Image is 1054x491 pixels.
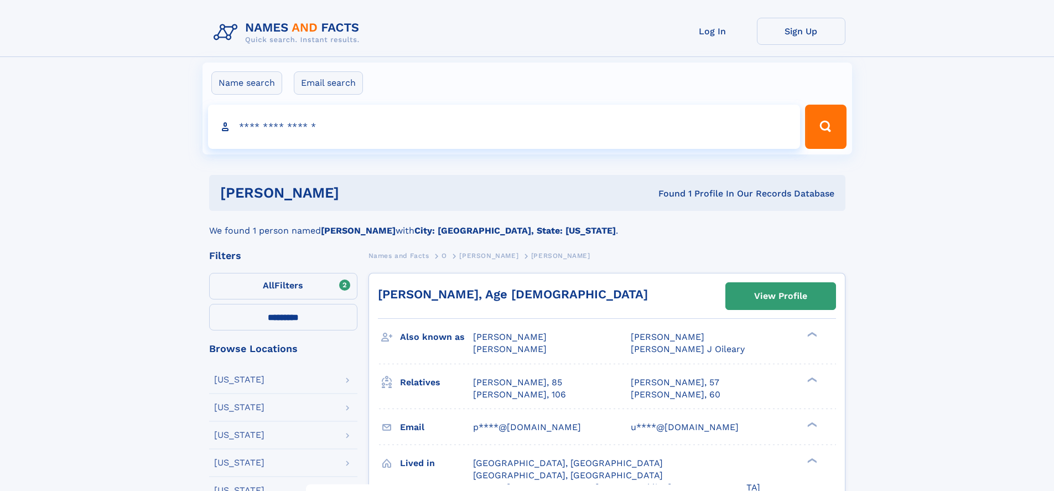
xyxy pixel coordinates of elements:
span: All [263,280,274,291]
div: View Profile [754,283,807,309]
div: ❯ [804,457,818,464]
h3: Email [400,418,473,437]
div: ❯ [804,421,818,428]
a: Log In [668,18,757,45]
a: [PERSON_NAME] [459,249,518,262]
div: [US_STATE] [214,375,264,384]
div: Found 1 Profile In Our Records Database [499,188,834,200]
div: ❯ [804,331,818,338]
a: O [442,249,447,262]
div: [US_STATE] [214,403,264,412]
b: City: [GEOGRAPHIC_DATA], State: [US_STATE] [414,225,616,236]
span: [PERSON_NAME] [459,252,518,260]
a: [PERSON_NAME], 85 [473,376,562,389]
a: [PERSON_NAME], 106 [473,389,566,401]
label: Email search [294,71,363,95]
h3: Lived in [400,454,473,473]
div: We found 1 person named with . [209,211,845,237]
span: [PERSON_NAME] [473,344,547,354]
a: View Profile [726,283,835,309]
b: [PERSON_NAME] [321,225,396,236]
div: Browse Locations [209,344,357,354]
img: Logo Names and Facts [209,18,368,48]
div: Filters [209,251,357,261]
span: [PERSON_NAME] [631,332,704,342]
div: [US_STATE] [214,431,264,440]
h3: Also known as [400,328,473,347]
span: [PERSON_NAME] [531,252,590,260]
label: Name search [211,71,282,95]
span: [GEOGRAPHIC_DATA], [GEOGRAPHIC_DATA] [473,470,663,480]
div: ❯ [804,376,818,383]
a: [PERSON_NAME], 60 [631,389,720,401]
span: O [442,252,447,260]
a: Sign Up [757,18,845,45]
span: [PERSON_NAME] [473,332,547,342]
input: search input [208,105,801,149]
a: Names and Facts [368,249,429,262]
div: [US_STATE] [214,458,264,467]
h3: Relatives [400,373,473,392]
button: Search Button [805,105,846,149]
span: [GEOGRAPHIC_DATA], [GEOGRAPHIC_DATA] [473,458,663,468]
a: [PERSON_NAME], 57 [631,376,719,389]
label: Filters [209,273,357,299]
h1: [PERSON_NAME] [220,186,499,200]
span: [PERSON_NAME] J Oileary [631,344,745,354]
a: [PERSON_NAME], Age [DEMOGRAPHIC_DATA] [378,287,648,301]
